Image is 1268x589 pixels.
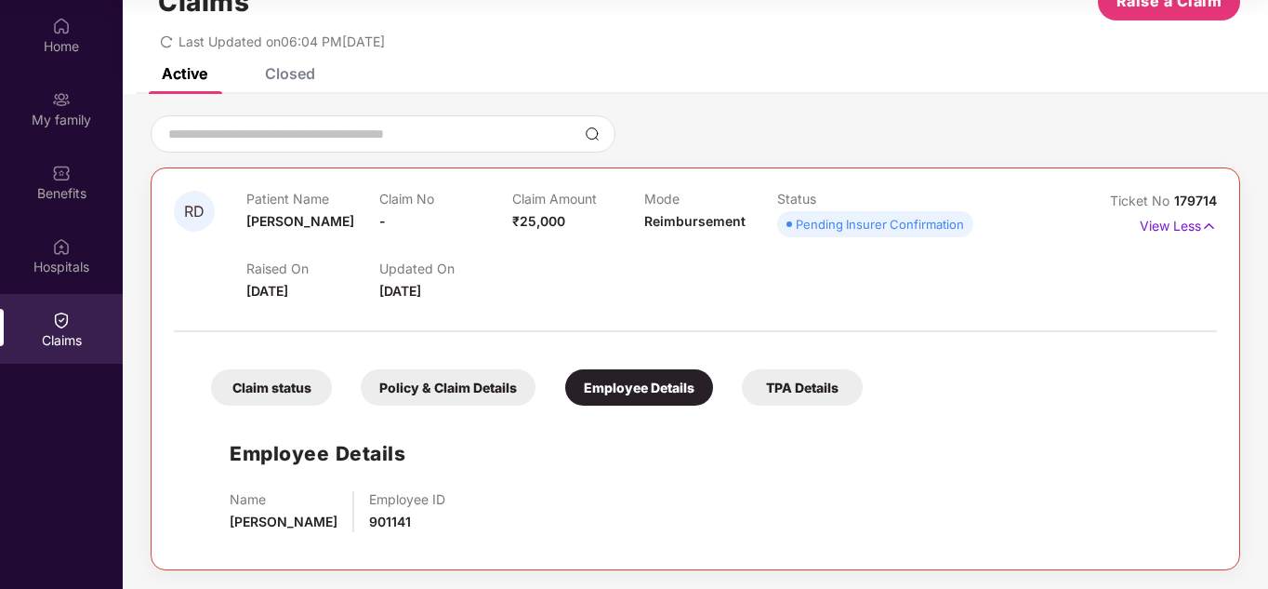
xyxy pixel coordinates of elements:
span: RD [184,204,205,220]
div: Pending Insurer Confirmation [796,215,964,234]
p: Claim No [379,191,512,207]
img: svg+xml;base64,PHN2ZyBpZD0iQmVuZWZpdHMiIHhtbG5zPSJodHRwOi8vd3d3LnczLm9yZy8yMDAwL3N2ZyIgd2lkdGg9Ij... [52,164,71,182]
span: redo [160,33,173,49]
p: Mode [644,191,777,207]
p: Claim Amount [512,191,645,207]
img: svg+xml;base64,PHN2ZyBpZD0iSG9tZSIgeG1sbnM9Imh0dHA6Ly93d3cudzMub3JnLzIwMDAvc3ZnIiB3aWR0aD0iMjAiIG... [52,17,71,35]
span: - [379,213,386,229]
span: 179714 [1174,193,1217,208]
img: svg+xml;base64,PHN2ZyBpZD0iSG9zcGl0YWxzIiB4bWxucz0iaHR0cDovL3d3dy53My5vcmcvMjAwMC9zdmciIHdpZHRoPS... [52,237,71,256]
span: [DATE] [379,283,421,299]
h1: Employee Details [230,438,405,469]
div: Policy & Claim Details [361,369,535,406]
img: svg+xml;base64,PHN2ZyBpZD0iU2VhcmNoLTMyeDMyIiB4bWxucz0iaHR0cDovL3d3dy53My5vcmcvMjAwMC9zdmciIHdpZH... [585,127,600,141]
span: [PERSON_NAME] [230,514,337,529]
span: [DATE] [246,283,288,299]
div: Active [162,64,207,83]
div: Claim status [211,369,332,406]
p: Name [230,491,337,507]
p: Raised On [246,261,379,276]
span: Reimbursement [644,213,746,229]
img: svg+xml;base64,PHN2ZyBpZD0iQ2xhaW0iIHhtbG5zPSJodHRwOi8vd3d3LnczLm9yZy8yMDAwL3N2ZyIgd2lkdGg9IjIwIi... [52,311,71,329]
span: ₹25,000 [512,213,565,229]
div: TPA Details [742,369,863,406]
span: 901141 [369,514,411,529]
span: Ticket No [1110,193,1174,208]
p: Status [777,191,910,207]
p: Patient Name [246,191,379,207]
span: Last Updated on 06:04 PM[DATE] [178,33,385,49]
div: Employee Details [565,369,713,406]
img: svg+xml;base64,PHN2ZyB4bWxucz0iaHR0cDovL3d3dy53My5vcmcvMjAwMC9zdmciIHdpZHRoPSIxNyIgaGVpZ2h0PSIxNy... [1201,216,1217,236]
p: Updated On [379,261,512,276]
div: Closed [265,64,315,83]
img: svg+xml;base64,PHN2ZyB3aWR0aD0iMjAiIGhlaWdodD0iMjAiIHZpZXdCb3g9IjAgMCAyMCAyMCIgZmlsbD0ibm9uZSIgeG... [52,90,71,109]
p: View Less [1140,211,1217,236]
p: Employee ID [369,491,445,507]
span: [PERSON_NAME] [246,213,354,229]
